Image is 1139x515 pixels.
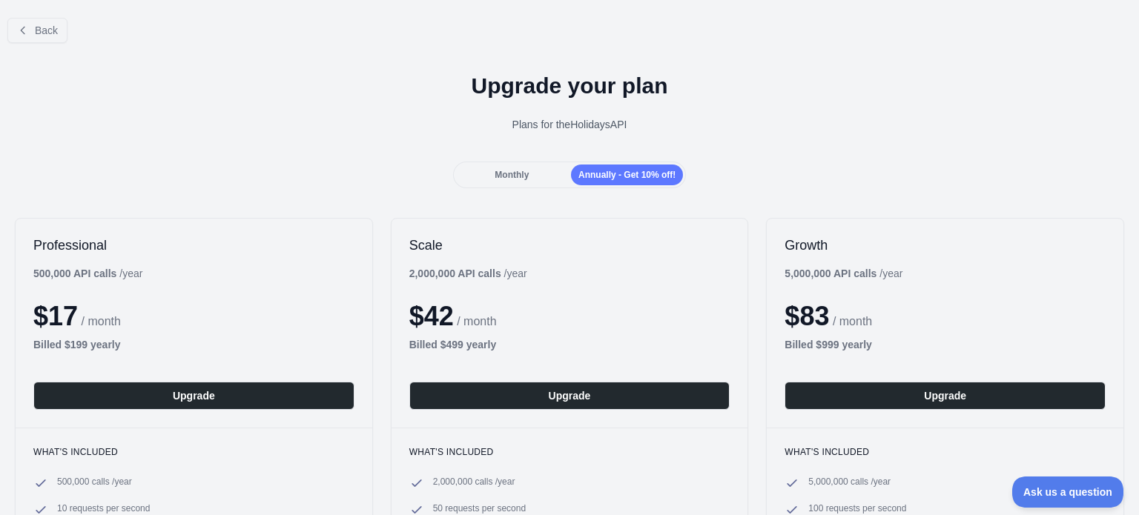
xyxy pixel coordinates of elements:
[1012,476,1124,508] iframe: Toggle Customer Support
[785,236,1106,254] h2: Growth
[409,236,730,254] h2: Scale
[409,266,527,281] div: / year
[785,268,876,279] b: 5,000,000 API calls
[785,266,902,281] div: / year
[409,268,501,279] b: 2,000,000 API calls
